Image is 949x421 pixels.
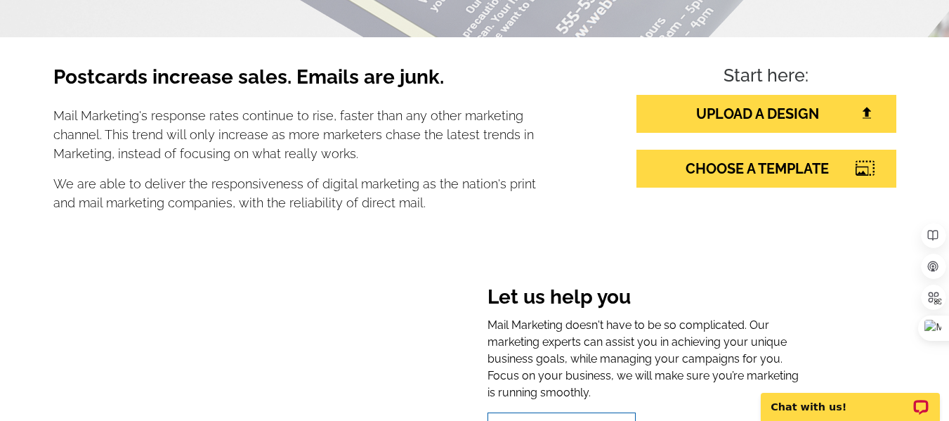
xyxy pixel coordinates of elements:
[487,317,801,401] p: Mail Marketing doesn't have to be so complicated. Our marketing experts can assist you in achievi...
[636,65,896,89] h4: Start here:
[752,377,949,421] iframe: LiveChat chat widget
[53,174,537,212] p: We are able to deliver the responsiveness of digital marketing as the nation's print and mail mar...
[636,95,896,133] a: UPLOAD A DESIGN
[636,150,896,188] a: CHOOSE A TEMPLATE
[53,106,537,163] p: Mail Marketing's response rates continue to rise, faster than any other marketing channel. This t...
[487,285,801,312] h3: Let us help you
[53,65,537,101] h3: Postcards increase sales. Emails are junk.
